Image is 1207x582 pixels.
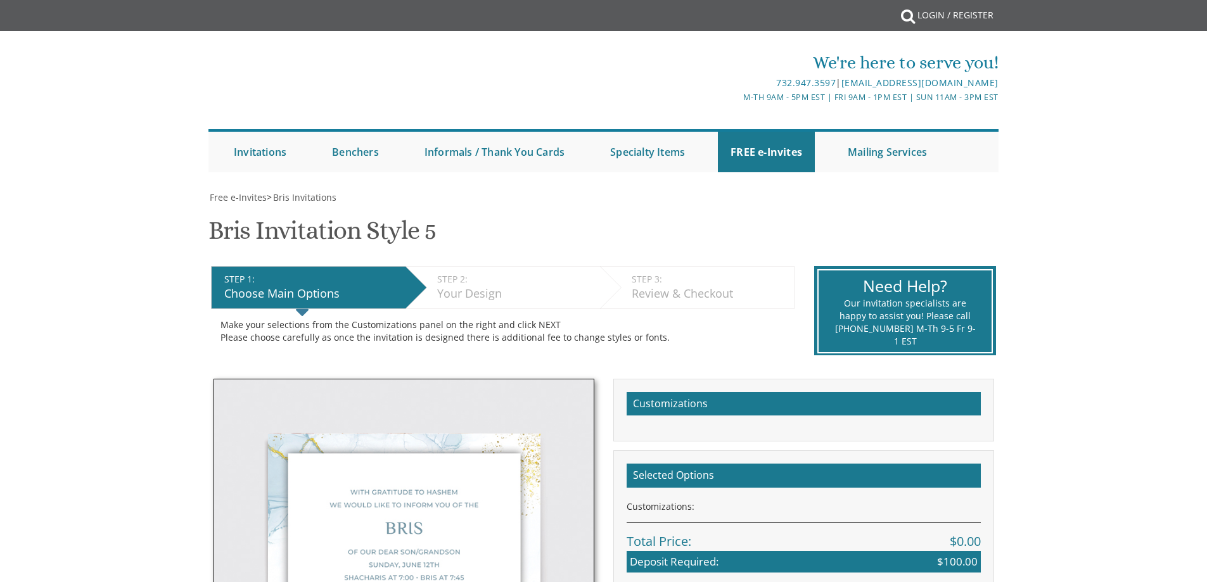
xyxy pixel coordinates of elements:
[834,275,976,298] div: Need Help?
[597,132,698,172] a: Specialty Items
[412,132,577,172] a: Informals / Thank You Cards
[273,191,336,203] span: Bris Invitations
[835,132,940,172] a: Mailing Services
[632,273,788,286] div: STEP 3:
[267,191,336,203] span: >
[627,500,981,513] div: Customizations:
[627,551,981,573] div: Deposit Required:
[841,77,999,89] a: [EMAIL_ADDRESS][DOMAIN_NAME]
[437,286,594,302] div: Your Design
[220,319,785,344] div: Make your selections from the Customizations panel on the right and click NEXT Please choose care...
[627,392,981,416] h2: Customizations
[208,217,435,254] h1: Bris Invitation Style 5
[221,132,299,172] a: Invitations
[272,191,336,203] a: Bris Invitations
[224,273,399,286] div: STEP 1:
[627,464,981,488] h2: Selected Options
[834,297,976,348] div: Our invitation specialists are happy to assist you! Please call [PHONE_NUMBER] M-Th 9-5 Fr 9-1 EST
[473,50,999,75] div: We're here to serve you!
[718,132,815,172] a: FREE e-Invites
[210,191,267,203] span: Free e-Invites
[208,191,267,203] a: Free e-Invites
[627,522,981,551] div: Total Price:
[632,286,788,302] div: Review & Checkout
[937,554,978,569] span: $100.00
[437,273,594,286] div: STEP 2:
[473,75,999,91] div: |
[776,77,836,89] a: 732.947.3597
[473,91,999,104] div: M-Th 9am - 5pm EST | Fri 9am - 1pm EST | Sun 11am - 3pm EST
[950,533,981,551] span: $0.00
[319,132,392,172] a: Benchers
[224,286,399,302] div: Choose Main Options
